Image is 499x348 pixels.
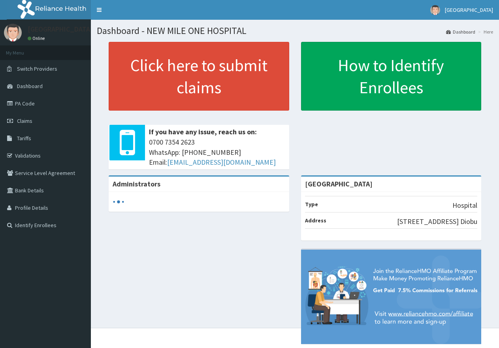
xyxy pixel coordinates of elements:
[17,117,32,124] span: Claims
[305,179,373,188] strong: [GEOGRAPHIC_DATA]
[476,28,493,35] li: Here
[305,217,326,224] b: Address
[17,65,57,72] span: Switch Providers
[4,24,22,41] img: User Image
[97,26,493,36] h1: Dashboard - NEW MILE ONE HOSPITAL
[301,250,482,344] img: provider-team-banner.png
[109,42,289,111] a: Click here to submit claims
[445,6,493,13] span: [GEOGRAPHIC_DATA]
[305,201,318,208] b: Type
[397,216,477,227] p: [STREET_ADDRESS] Diobu
[149,127,257,136] b: If you have any issue, reach us on:
[113,179,160,188] b: Administrators
[28,26,93,33] p: [GEOGRAPHIC_DATA]
[149,137,285,167] span: 0700 7354 2623 WhatsApp: [PHONE_NUMBER] Email:
[17,83,43,90] span: Dashboard
[301,42,482,111] a: How to Identify Enrollees
[430,5,440,15] img: User Image
[28,36,47,41] a: Online
[452,200,477,211] p: Hospital
[17,135,31,142] span: Tariffs
[167,158,276,167] a: [EMAIL_ADDRESS][DOMAIN_NAME]
[446,28,475,35] a: Dashboard
[113,196,124,208] svg: audio-loading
